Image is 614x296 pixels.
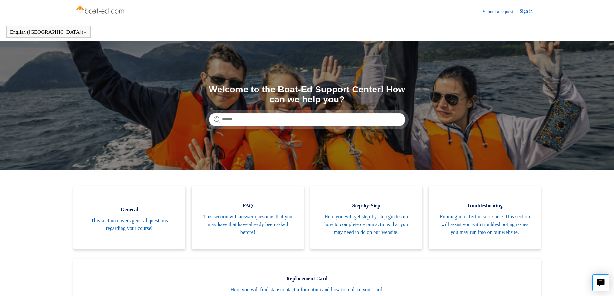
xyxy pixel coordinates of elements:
[483,8,520,15] a: Submit a request
[201,213,294,236] span: This section will answer questions that you may have that have already been asked before!
[83,275,531,282] span: Replacement Card
[320,202,413,210] span: Step-by-Step
[75,4,126,17] img: Boat-Ed Help Center home page
[438,202,531,210] span: Troubleshooting
[83,286,531,293] span: Here you will find state contact information and how to replace your card.
[438,213,531,236] span: Running into Technical issues? This section will assist you with troubleshooting issues you may r...
[83,206,176,214] span: General
[592,274,609,291] button: Live chat
[192,186,304,249] a: FAQ This section will answer questions that you may have that have already been asked before!
[209,85,405,105] h1: Welcome to the Boat-Ed Support Center! How can we help you?
[10,29,87,35] button: English ([GEOGRAPHIC_DATA])
[520,8,539,15] a: Sign in
[320,213,413,236] span: Here you will get step-by-step guides on how to complete certain actions that you may need to do ...
[429,186,541,249] a: Troubleshooting Running into Technical issues? This section will assist you with troubleshooting ...
[310,186,423,249] a: Step-by-Step Here you will get step-by-step guides on how to complete certain actions that you ma...
[209,113,405,126] input: Search
[73,186,186,249] a: General This section covers general questions regarding your course!
[201,202,294,210] span: FAQ
[83,217,176,232] span: This section covers general questions regarding your course!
